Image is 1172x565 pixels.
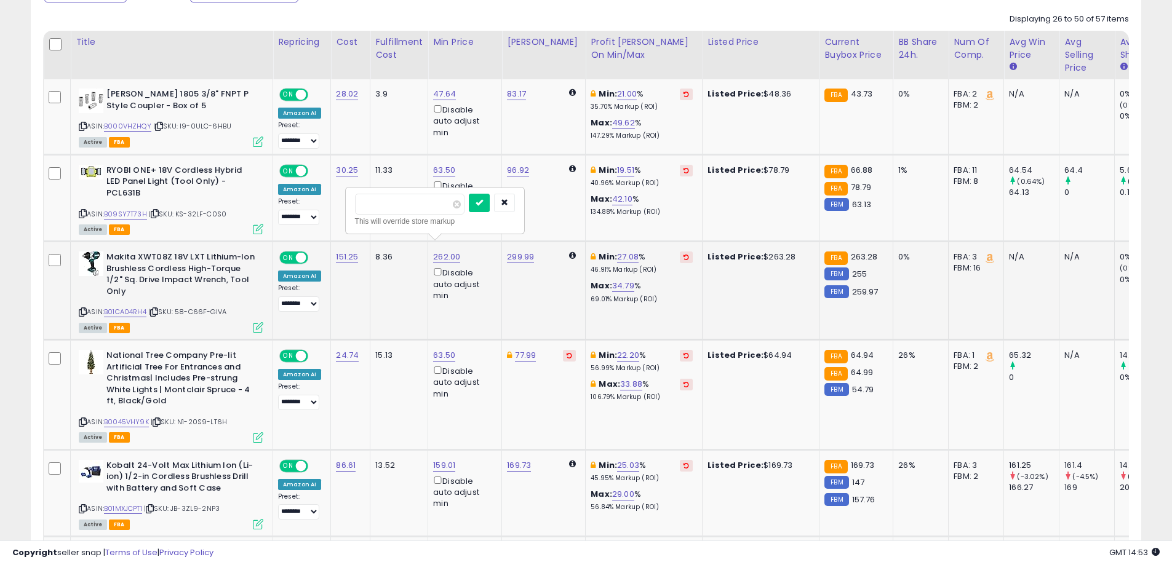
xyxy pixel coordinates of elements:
[898,36,943,61] div: BB Share 24h.
[1120,460,1170,471] div: 14.83%
[433,349,455,362] a: 63.50
[306,90,326,100] span: OFF
[824,251,847,265] small: FBA
[79,89,263,146] div: ASIN:
[824,165,847,178] small: FBA
[1009,350,1059,361] div: 65.32
[1120,274,1170,285] div: 0%
[336,36,365,49] div: Cost
[1120,89,1170,100] div: 0%
[617,349,639,362] a: 22.20
[375,36,423,61] div: Fulfillment Cost
[306,351,326,362] span: OFF
[1128,472,1160,481] small: (-27.41%)
[591,503,693,512] p: 56.84% Markup (ROI)
[109,224,130,235] span: FBA
[278,284,321,312] div: Preset:
[708,460,810,471] div: $169.73
[278,184,321,195] div: Amazon AI
[851,181,872,193] span: 78.79
[591,117,612,128] b: Max:
[375,460,418,471] div: 13.52
[954,165,994,176] div: FBA: 11
[954,176,994,187] div: FBM: 8
[306,165,326,176] span: OFF
[109,520,130,530] span: FBA
[851,251,878,263] span: 263.28
[375,350,418,361] div: 15.13
[1120,187,1170,198] div: 0.14%
[507,251,534,263] a: 299.99
[433,251,460,263] a: 262.00
[591,474,693,483] p: 45.95% Markup (ROI)
[824,476,848,489] small: FBM
[1120,61,1127,73] small: Avg BB Share.
[708,164,763,176] b: Listed Price:
[281,460,296,471] span: ON
[281,351,296,362] span: ON
[852,199,872,210] span: 63.13
[824,89,847,102] small: FBA
[851,459,875,471] span: 169.73
[824,182,847,196] small: FBA
[433,459,455,472] a: 159.01
[336,164,358,176] a: 30.25
[591,280,612,291] b: Max:
[433,474,492,510] div: Disable auto adjust min
[824,285,848,298] small: FBM
[79,460,263,528] div: ASIN:
[1120,482,1170,493] div: 20.43%
[104,504,142,514] a: B01MXJCPT1
[824,383,848,396] small: FBM
[336,459,356,472] a: 86.61
[1120,372,1170,383] div: 0%
[1128,176,1158,186] small: (3950%)
[617,459,639,472] a: 25.03
[148,307,226,317] span: | SKU: 58-C66F-GIVA
[708,89,810,100] div: $48.36
[591,132,693,140] p: 147.29% Markup (ROI)
[851,366,874,378] span: 64.99
[1120,350,1170,361] div: 14.33%
[278,121,321,149] div: Preset:
[852,494,875,505] span: 157.76
[507,36,580,49] div: [PERSON_NAME]
[708,251,810,263] div: $263.28
[954,89,994,100] div: FBA: 2
[79,460,103,483] img: 41HrzfGBQVL._SL40_.jpg
[824,36,888,61] div: Current Buybox Price
[1009,36,1054,61] div: Avg Win Price
[106,460,256,497] b: Kobalt 24-Volt Max Lithium Ion (Li-ion) 1/2-in Cordless Brushless Drill with Battery and Soft Case
[591,251,693,274] div: %
[336,88,358,100] a: 28.02
[1064,187,1114,198] div: 0
[591,117,693,140] div: %
[433,364,492,400] div: Disable auto adjust min
[306,460,326,471] span: OFF
[708,350,810,361] div: $64.94
[1120,111,1170,122] div: 0%
[278,492,321,520] div: Preset:
[306,253,326,263] span: OFF
[898,89,939,100] div: 0%
[433,266,492,301] div: Disable auto adjust min
[1109,547,1160,558] span: 2025-08-17 14:53 GMT
[852,384,874,395] span: 54.79
[954,460,994,471] div: FBA: 3
[79,432,107,443] span: All listings currently available for purchase on Amazon
[79,224,107,235] span: All listings currently available for purchase on Amazon
[433,103,492,138] div: Disable auto adjust min
[824,267,848,280] small: FBM
[591,266,693,274] p: 46.91% Markup (ROI)
[79,520,107,530] span: All listings currently available for purchase on Amazon
[375,165,418,176] div: 11.33
[591,193,612,205] b: Max:
[591,350,693,373] div: %
[1072,472,1098,481] small: (-4.5%)
[591,90,596,98] i: This overrides the store level min markup for this listing
[898,350,939,361] div: 26%
[336,251,358,263] a: 151.25
[954,471,994,482] div: FBM: 2
[1009,482,1059,493] div: 166.27
[824,198,848,211] small: FBM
